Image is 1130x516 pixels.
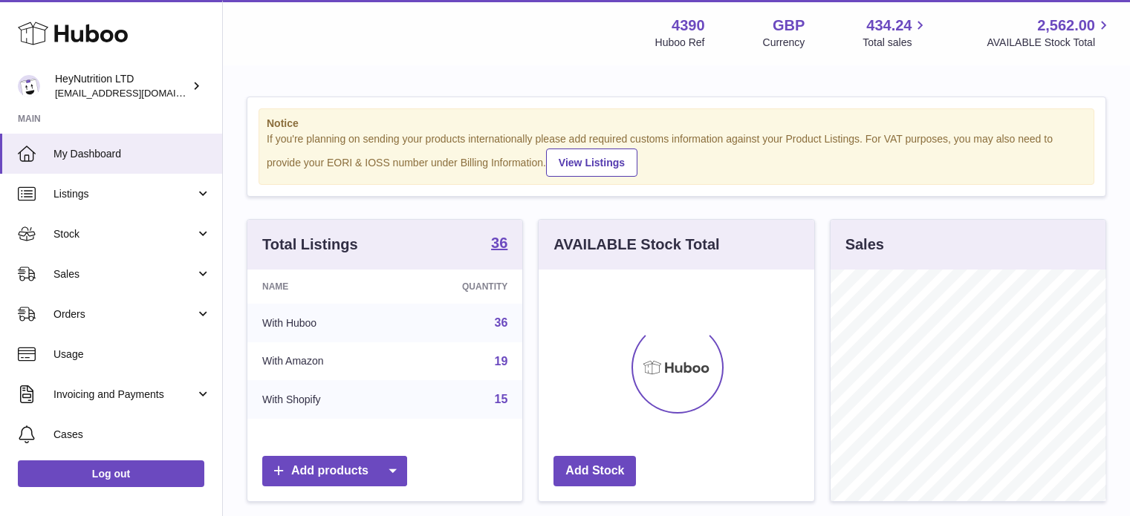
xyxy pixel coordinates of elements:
span: AVAILABLE Stock Total [987,36,1112,50]
div: If you're planning on sending your products internationally please add required customs informati... [267,132,1086,177]
a: Add products [262,456,407,486]
h3: Sales [845,235,884,255]
h3: AVAILABLE Stock Total [553,235,719,255]
a: 19 [495,355,508,368]
strong: 4390 [672,16,705,36]
a: 36 [491,235,507,253]
span: 2,562.00 [1037,16,1095,36]
span: My Dashboard [53,147,211,161]
td: With Amazon [247,342,398,381]
a: Add Stock [553,456,636,486]
span: Orders [53,307,195,321]
img: info@heynutrition.com [18,75,40,97]
div: HeyNutrition LTD [55,72,189,100]
strong: 36 [491,235,507,250]
span: Invoicing and Payments [53,388,195,402]
strong: Notice [267,117,1086,131]
th: Name [247,270,398,304]
a: 2,562.00 AVAILABLE Stock Total [987,16,1112,50]
a: Log out [18,460,204,487]
th: Quantity [398,270,523,304]
span: Usage [53,347,211,362]
strong: GBP [773,16,805,36]
span: Sales [53,267,195,281]
a: 434.24 Total sales [863,16,929,50]
a: View Listings [546,148,637,177]
div: Currency [763,36,805,50]
span: Total sales [863,36,929,50]
span: Listings [53,187,195,201]
span: 434.24 [866,16,912,36]
span: [EMAIL_ADDRESS][DOMAIN_NAME] [55,87,218,99]
a: 15 [495,393,508,405]
div: Huboo Ref [655,36,705,50]
a: 36 [495,316,508,329]
td: With Huboo [247,304,398,342]
span: Cases [53,428,211,442]
h3: Total Listings [262,235,358,255]
td: With Shopify [247,380,398,419]
span: Stock [53,227,195,241]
